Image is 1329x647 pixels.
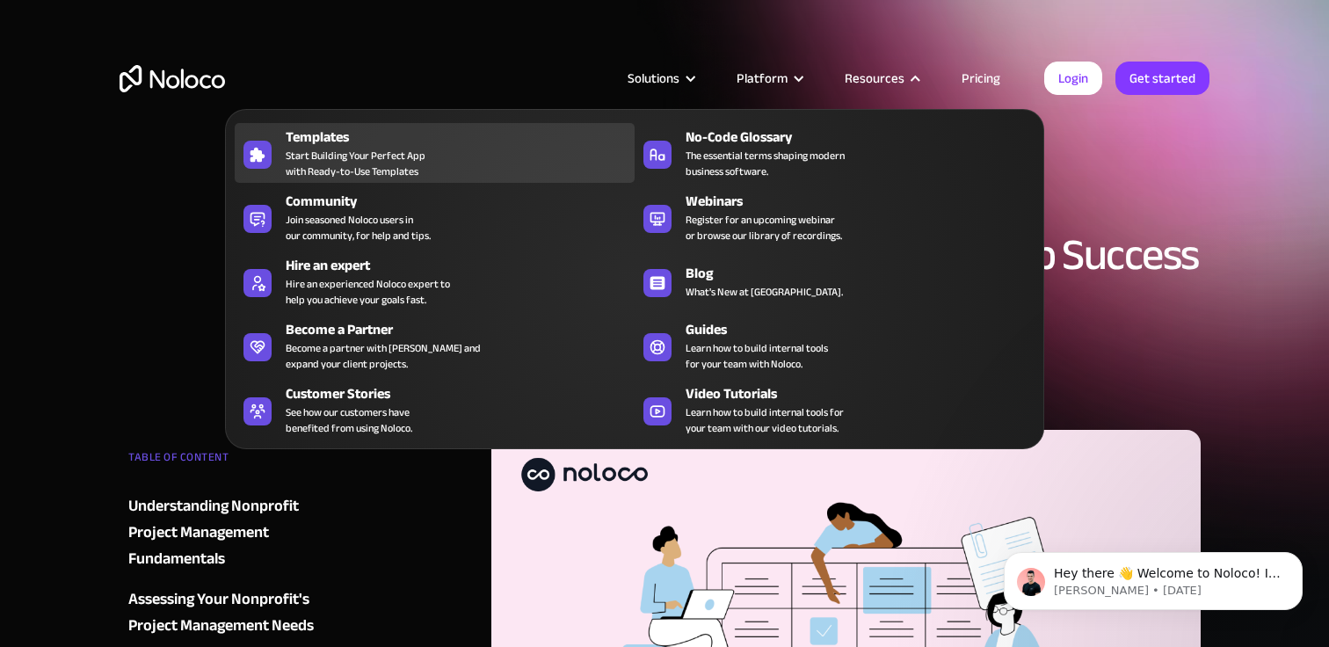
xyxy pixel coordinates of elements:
[286,276,450,308] div: Hire an experienced Noloco expert to help you achieve your goals fast.
[635,123,1035,183] a: No-Code GlossaryThe essential terms shaping modernbusiness software.
[235,380,635,440] a: Customer StoriesSee how our customers havebenefited from using Noloco.
[686,383,1042,404] div: Video Tutorials
[686,340,828,372] span: Learn how to build internal tools for your team with Noloco.
[1115,62,1209,95] a: Get started
[1044,62,1102,95] a: Login
[686,319,1042,340] div: Guides
[686,212,842,244] span: Register for an upcoming webinar or browse our library of recordings.
[286,191,643,212] div: Community
[686,148,845,179] span: The essential terms shaping modern business software.
[286,404,412,436] span: See how our customers have benefited from using Noloco.
[286,340,481,372] div: Become a partner with [PERSON_NAME] and expand your client projects.
[977,515,1329,638] iframe: Intercom notifications message
[715,67,823,90] div: Platform
[635,380,1035,440] a: Video TutorialsLearn how to build internal tools foryour team with our video tutorials.
[686,263,1042,284] div: Blog
[635,251,1035,311] a: BlogWhat's New at [GEOGRAPHIC_DATA].
[686,404,844,436] span: Learn how to build internal tools for your team with our video tutorials.
[120,65,225,92] a: home
[128,586,341,639] a: Assessing Your Nonprofit's Project Management Needs
[286,127,643,148] div: Templates
[235,316,635,375] a: Become a PartnerBecome a partner with [PERSON_NAME] andexpand your client projects.
[635,316,1035,375] a: GuidesLearn how to build internal toolsfor your team with Noloco.
[635,187,1035,247] a: WebinarsRegister for an upcoming webinaror browse our library of recordings.
[286,148,425,179] span: Start Building Your Perfect App with Ready-to-Use Templates
[128,493,341,572] a: Understanding Nonprofit Project Management Fundamentals
[225,84,1044,449] nav: Resources
[686,191,1042,212] div: Webinars
[286,383,643,404] div: Customer Stories
[128,444,341,479] div: TABLE OF CONTENT
[235,123,635,183] a: TemplatesStart Building Your Perfect Appwith Ready-to-Use Templates
[737,67,788,90] div: Platform
[235,251,635,311] a: Hire an expertHire an experienced Noloco expert tohelp you achieve your goals fast.
[286,319,643,340] div: Become a Partner
[286,255,643,276] div: Hire an expert
[686,284,843,300] span: What's New at [GEOGRAPHIC_DATA].
[823,67,940,90] div: Resources
[940,67,1022,90] a: Pricing
[606,67,715,90] div: Solutions
[286,212,431,244] span: Join seasoned Noloco users in our community, for help and tips.
[845,67,904,90] div: Resources
[235,187,635,247] a: CommunityJoin seasoned Noloco users inour community, for help and tips.
[686,127,1042,148] div: No-Code Glossary
[628,67,679,90] div: Solutions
